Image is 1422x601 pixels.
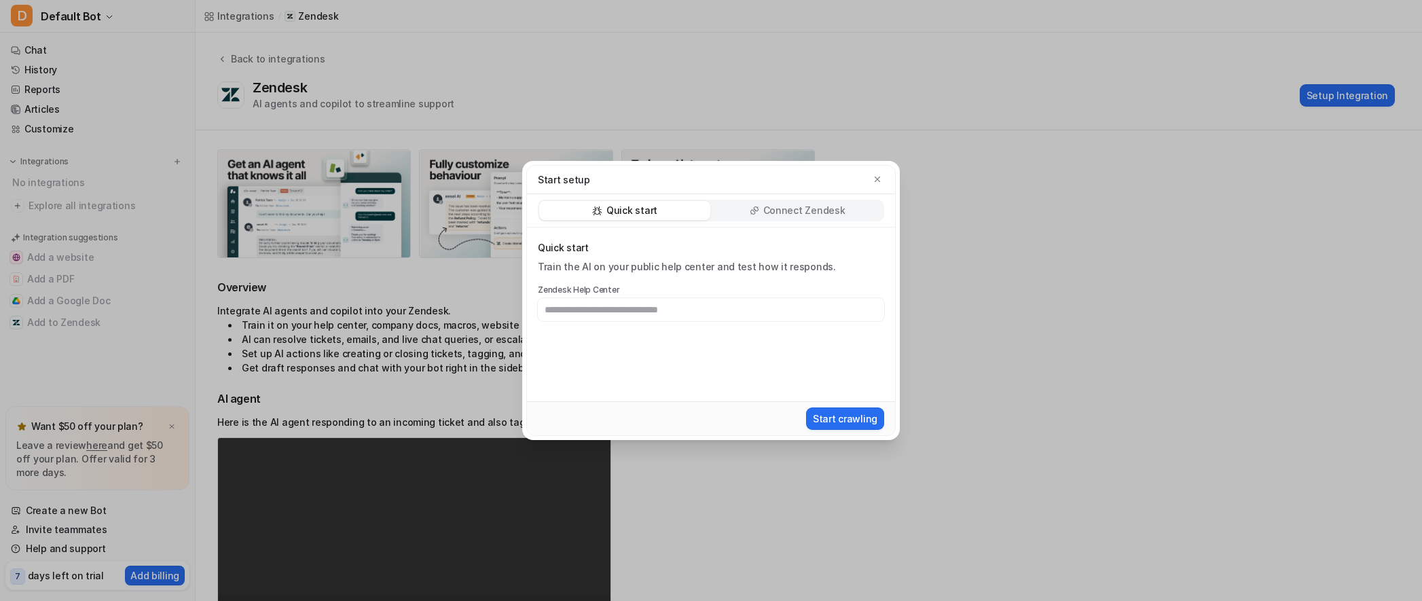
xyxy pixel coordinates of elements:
[763,204,845,217] p: Connect Zendesk
[606,204,657,217] p: Quick start
[538,172,590,187] p: Start setup
[806,407,884,430] button: Start crawling
[538,241,884,255] p: Quick start
[538,260,884,274] p: Train the AI on your public help center and test how it responds.
[538,285,884,295] label: Zendesk Help Center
